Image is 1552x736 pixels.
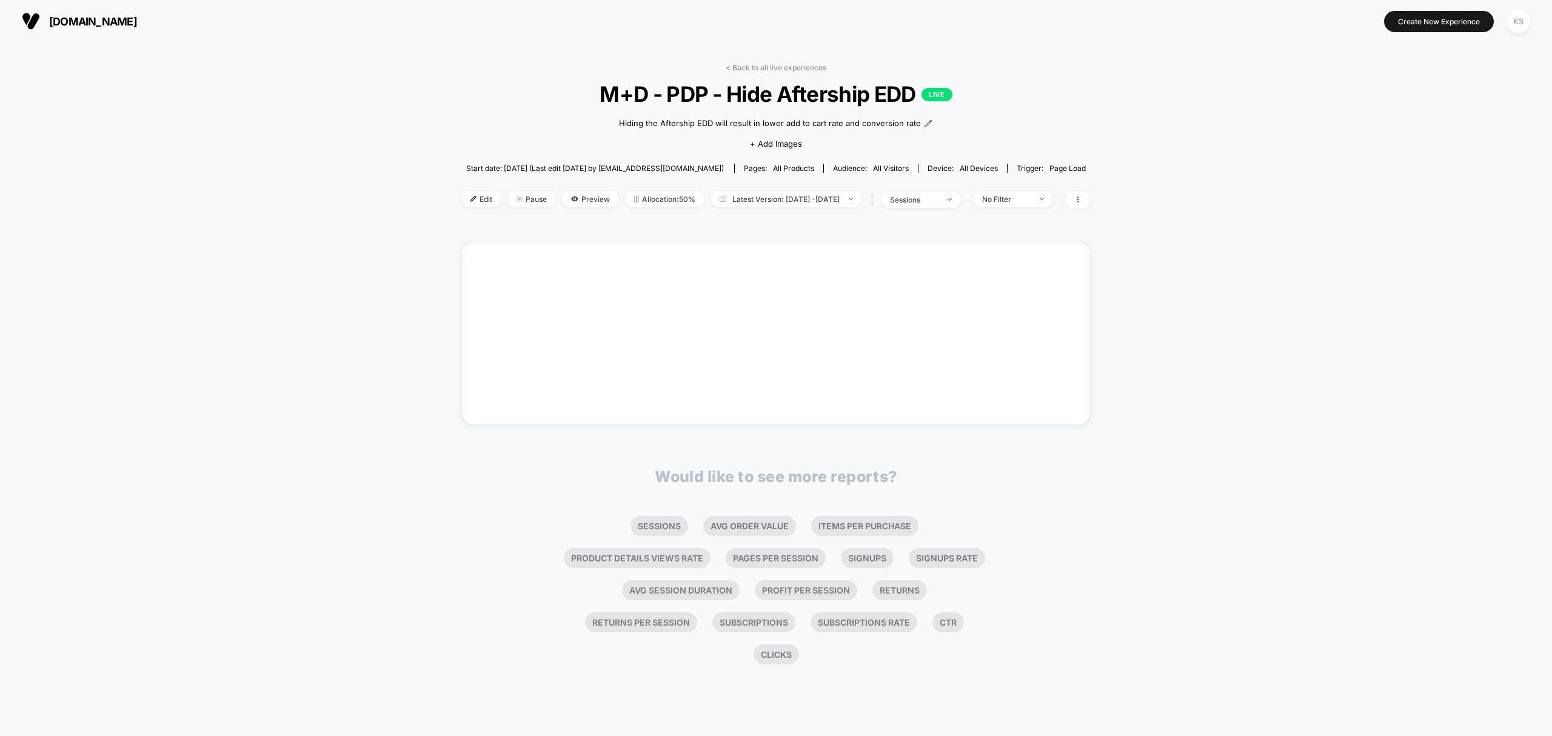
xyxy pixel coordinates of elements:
[833,164,909,173] div: Audience:
[890,195,938,204] div: sessions
[849,198,853,200] img: end
[517,196,523,202] img: end
[711,191,862,207] span: Latest Version: [DATE] - [DATE]
[1503,9,1534,34] button: KS
[466,164,724,173] span: Start date: [DATE] (Last edit [DATE] by [EMAIL_ADDRESS][DOMAIN_NAME])
[1017,164,1086,173] div: Trigger:
[493,81,1059,107] span: M+D - PDP - Hide Aftership EDD
[744,164,814,173] div: Pages:
[948,198,952,201] img: end
[562,191,619,207] span: Preview
[754,644,799,664] li: Clicks
[507,191,556,207] span: Pause
[773,164,814,173] span: all products
[630,516,688,536] li: Sessions
[564,548,711,568] li: Product Details Views Rate
[622,580,740,600] li: Avg Session Duration
[18,12,141,31] button: [DOMAIN_NAME]
[619,118,921,130] span: Hiding the Aftership EDD will result in lower add to cart rate and conversion rate
[872,580,927,600] li: Returns
[960,164,998,173] span: all devices
[841,548,894,568] li: Signups
[755,580,857,600] li: Profit Per Session
[585,612,697,632] li: Returns Per Session
[1384,11,1494,32] button: Create New Experience
[868,191,881,209] span: |
[811,516,918,536] li: Items Per Purchase
[470,196,477,202] img: edit
[873,164,909,173] span: All Visitors
[909,548,985,568] li: Signups Rate
[811,612,917,632] li: Subscriptions Rate
[918,164,1007,173] span: Device:
[712,612,795,632] li: Subscriptions
[932,612,964,632] li: Ctr
[921,88,952,101] p: LIVE
[720,196,726,202] img: calendar
[655,467,897,486] p: Would like to see more reports?
[461,191,501,207] span: Edit
[1049,164,1086,173] span: Page Load
[625,191,704,207] span: Allocation: 50%
[1040,198,1044,200] img: end
[49,15,137,28] span: [DOMAIN_NAME]
[703,516,796,536] li: Avg Order Value
[982,195,1031,204] div: No Filter
[750,139,802,149] span: + Add Images
[1507,10,1530,33] div: KS
[726,63,826,72] a: < Back to all live experiences
[726,548,826,568] li: Pages Per Session
[634,196,639,202] img: rebalance
[22,12,40,30] img: Visually logo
